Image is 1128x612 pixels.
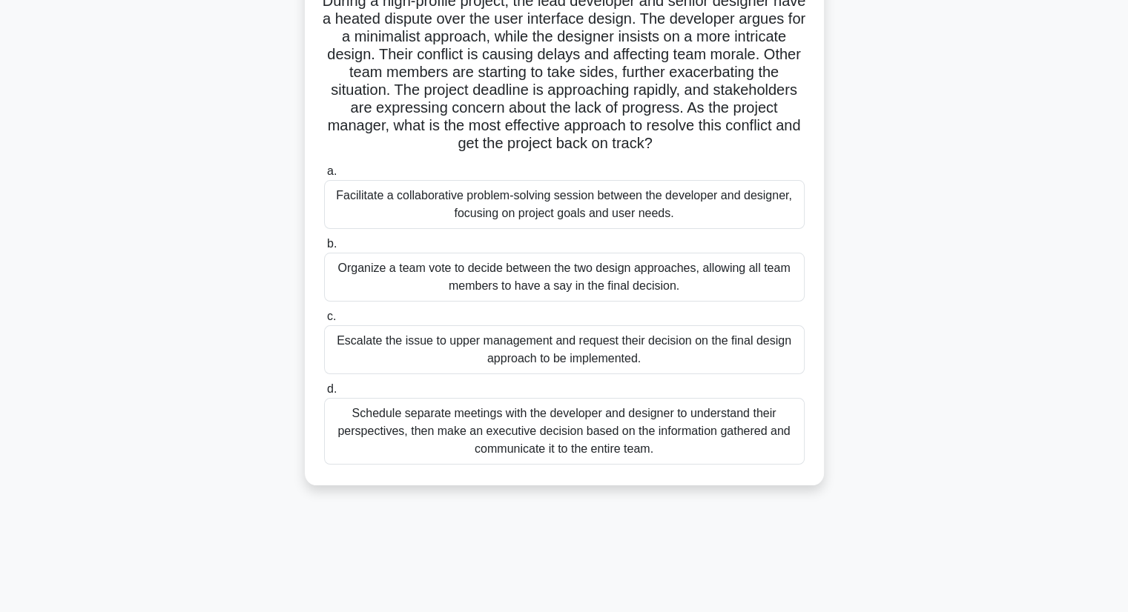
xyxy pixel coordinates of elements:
[327,382,337,395] span: d.
[327,237,337,250] span: b.
[324,325,805,374] div: Escalate the issue to upper management and request their decision on the final design approach to...
[327,164,337,177] span: a.
[324,398,805,465] div: Schedule separate meetings with the developer and designer to understand their perspectives, then...
[324,180,805,229] div: Facilitate a collaborative problem-solving session between the developer and designer, focusing o...
[324,253,805,302] div: Organize a team vote to decide between the two design approaches, allowing all team members to ha...
[327,310,336,322] span: c.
